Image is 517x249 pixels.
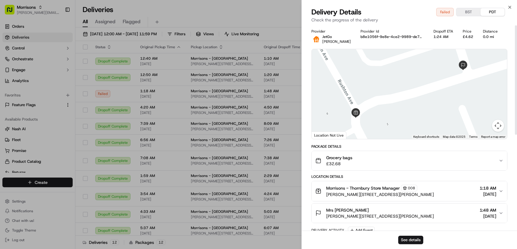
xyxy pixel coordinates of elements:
button: See details [398,236,423,244]
div: 💻 [51,135,56,140]
button: Grocery bags£32.68 [312,151,507,170]
a: Report a map error [481,135,505,138]
img: Asif Zaman Khan [6,87,16,97]
div: 📗 [6,135,11,140]
img: Nash [6,6,18,18]
button: b8e1056f-9e8e-4ce2-9989-de786cfb08ed [361,34,424,39]
div: Dropoff ETA [433,29,453,34]
div: Start new chat [27,57,99,63]
a: 📗Knowledge Base [4,132,49,143]
a: Powered byPylon [43,149,73,154]
div: Location Details [311,174,507,179]
div: £4.62 [463,34,473,39]
span: Delivery Details [311,7,361,17]
button: Morrisons - Thornbury Store Manager008[PERSON_NAME][STREET_ADDRESS][PERSON_NAME]1:18 AM[DATE] [312,181,507,201]
img: 1736555255976-a54dd68f-1ca7-489b-9aae-adbdc363a1c4 [12,93,17,98]
div: 0.0 mi [483,34,498,39]
p: Welcome 👋 [6,24,110,33]
img: justeat_logo.png [311,34,321,44]
span: [PERSON_NAME][STREET_ADDRESS][PERSON_NAME] [326,191,434,197]
a: 💻API Documentation [49,132,99,143]
img: Google [313,131,333,139]
button: See all [93,77,110,84]
button: Add Event [348,227,375,234]
img: 9348399581014_9c7cce1b1fe23128a2eb_72.jpg [13,57,24,68]
span: Mrs [PERSON_NAME] [326,207,369,213]
span: £32.68 [326,161,352,167]
span: Map data ©2025 [443,135,465,138]
img: 1736555255976-a54dd68f-1ca7-489b-9aae-adbdc363a1c4 [6,57,17,68]
button: Start new chat [102,59,110,66]
span: 008 [408,186,415,191]
button: Mrs [PERSON_NAME][PERSON_NAME][STREET_ADDRESS][PERSON_NAME]1:48 AM[DATE] [312,203,507,223]
span: • [50,93,52,98]
button: Map camera controls [492,120,504,132]
div: Past conversations [6,78,40,83]
span: [PERSON_NAME][STREET_ADDRESS][PERSON_NAME] [326,213,434,219]
div: Distance [483,29,498,34]
span: [PERSON_NAME] [322,39,351,44]
span: [PERSON_NAME] [19,109,49,114]
span: [DATE] [53,109,66,114]
div: Provider Id [361,29,424,34]
div: 1:24 AM [433,34,453,39]
p: Check the progress of the delivery [311,17,507,23]
p: JetGo [322,34,351,39]
span: 1:48 AM [480,207,496,213]
a: Terms (opens in new tab) [469,135,478,138]
button: PDT [481,8,505,16]
button: Keyboard shortcuts [413,135,439,139]
span: [PERSON_NAME] [19,93,49,98]
div: Provider [311,29,351,34]
span: Knowledge Base [12,134,46,140]
div: Package Details [311,144,507,149]
span: [DATE] [480,213,496,219]
span: [DATE] [480,191,496,197]
span: Grocery bags [326,155,352,161]
div: Location Not Live [312,131,346,139]
span: API Documentation [57,134,97,140]
div: We're available if you need us! [27,63,83,68]
span: • [50,109,52,114]
div: Price [463,29,473,34]
span: Pylon [60,149,73,154]
input: Got a question? Start typing here... [16,39,109,45]
div: Delivery Activity [311,228,344,233]
span: [DATE] [53,93,66,98]
button: BST [456,8,481,16]
img: Ben Goodger [6,104,16,113]
span: 1:18 AM [480,185,496,191]
a: Open this area in Google Maps (opens a new window) [313,131,333,139]
img: 1736555255976-a54dd68f-1ca7-489b-9aae-adbdc363a1c4 [12,110,17,115]
span: Morrisons - Thornbury Store Manager [326,185,400,191]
